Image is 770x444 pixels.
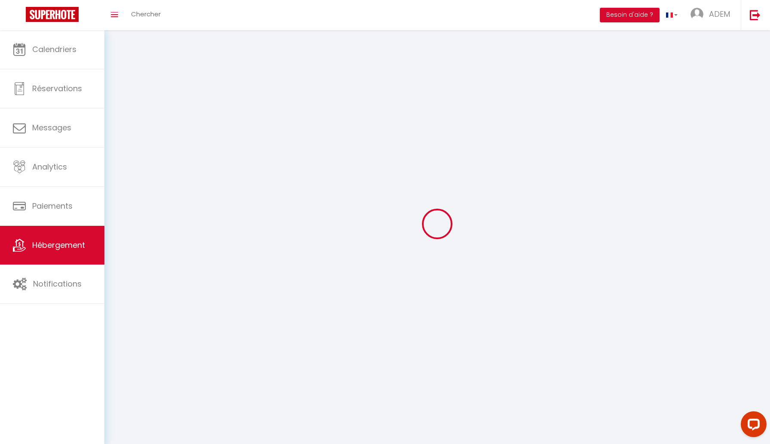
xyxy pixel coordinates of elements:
[32,200,73,211] span: Paiements
[750,9,761,20] img: logout
[32,161,67,172] span: Analytics
[691,8,703,21] img: ...
[32,122,71,133] span: Messages
[709,9,730,19] span: ADEM
[600,8,660,22] button: Besoin d'aide ?
[32,44,76,55] span: Calendriers
[734,408,770,444] iframe: LiveChat chat widget
[33,278,82,289] span: Notifications
[26,7,79,22] img: Super Booking
[32,83,82,94] span: Réservations
[32,240,85,250] span: Hébergement
[131,9,161,18] span: Chercher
